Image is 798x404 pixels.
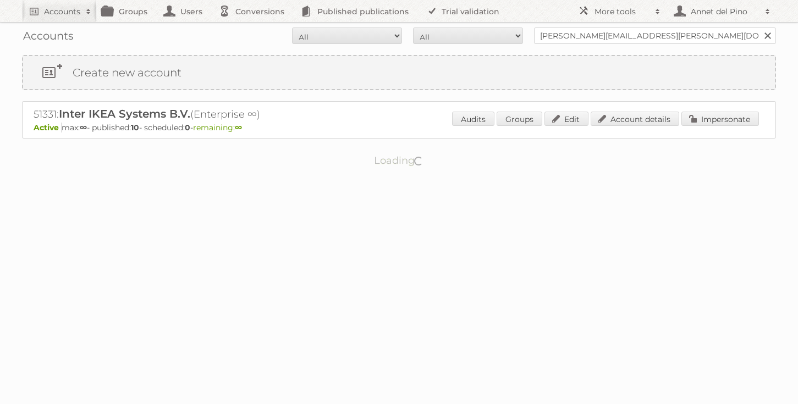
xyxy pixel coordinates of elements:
[34,123,764,132] p: max: - published: - scheduled: -
[595,6,650,17] h2: More tools
[544,112,588,126] a: Edit
[44,6,80,17] h2: Accounts
[80,123,87,132] strong: ∞
[59,107,190,120] span: Inter IKEA Systems B.V.
[131,123,139,132] strong: 10
[235,123,242,132] strong: ∞
[34,107,419,121] h2: 51331: (Enterprise ∞)
[688,6,760,17] h2: Annet del Pino
[185,123,190,132] strong: 0
[34,123,62,132] span: Active
[591,112,679,126] a: Account details
[497,112,542,126] a: Groups
[681,112,759,126] a: Impersonate
[339,150,459,171] p: Loading
[23,56,775,89] a: Create new account
[452,112,494,126] a: Audits
[193,123,242,132] span: remaining:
